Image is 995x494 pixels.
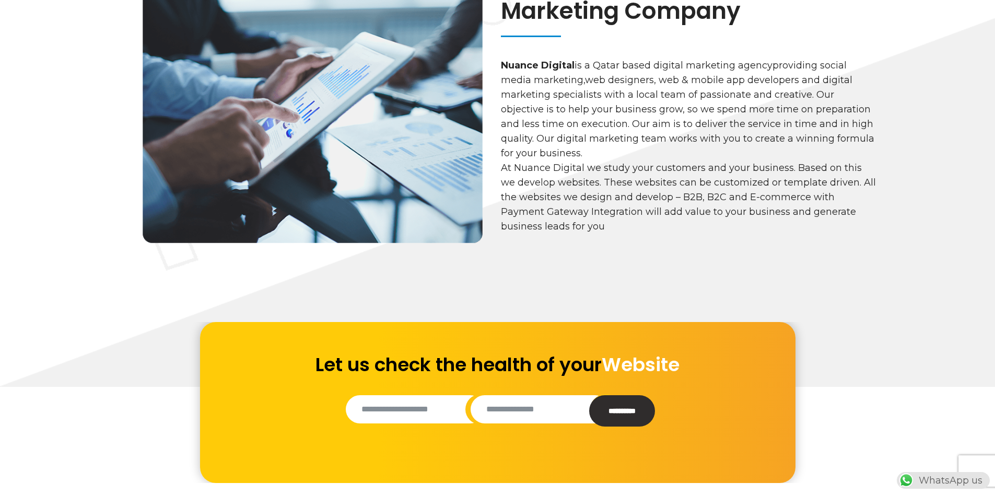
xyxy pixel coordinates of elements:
h2: Let us check the health of your [310,353,685,376]
span: providing social media marketing, [501,60,847,86]
img: WhatsApp [898,472,915,489]
span: Website [602,351,680,378]
p: At Nuance Digital we study your customers and your business. Based on this we develop websites. T... [501,160,876,234]
div: WhatsApp us [897,472,990,489]
form: Contact form [205,353,790,452]
p: is a Qatar based digital marketing agency web designers, web & mobile app developers and digital ... [501,58,876,160]
strong: Nuance Digital [501,60,575,71]
a: WhatsAppWhatsApp us [897,475,990,486]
